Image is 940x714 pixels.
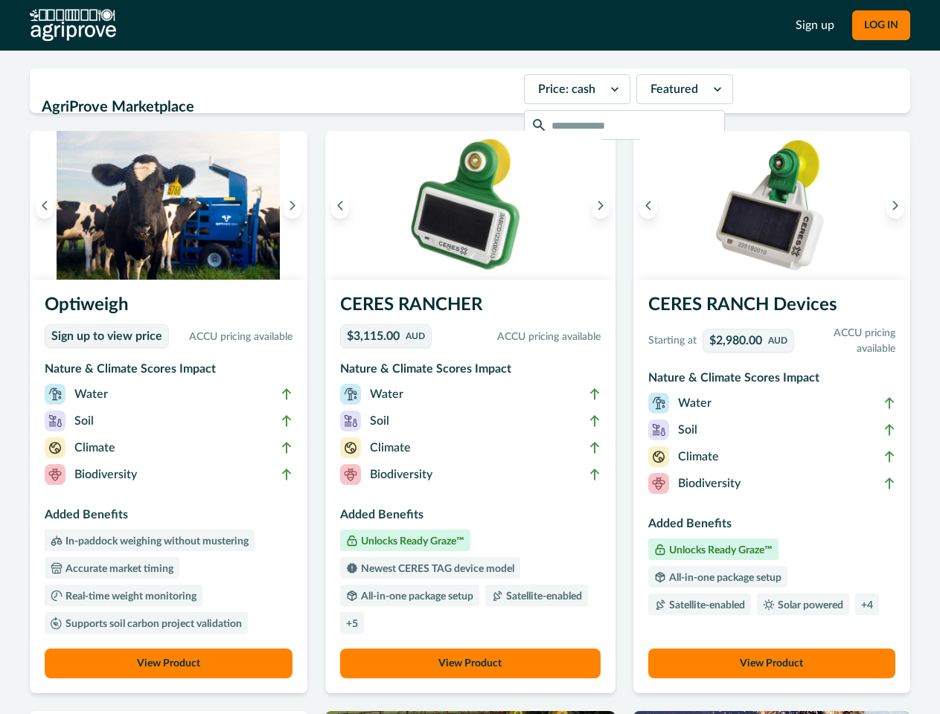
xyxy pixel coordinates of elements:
img: A single CERES RANCHER device [325,131,616,280]
button: LOG IN [852,10,910,40]
h3: Added Benefits [648,515,896,538]
p: All-in-one package setup [666,573,781,583]
p: Unlocks Ready Graze™ [666,545,773,556]
p: All-in-one package setup [358,591,473,602]
button: Previous image [639,192,657,219]
p: Water [74,385,108,403]
h3: Nature & Climate Scores Impact [45,360,292,384]
button: View Product [340,649,601,678]
p: Unlocks Ready Graze™ [358,536,464,547]
p: Soil [370,412,389,430]
p: ACCU pricing available [438,329,601,345]
img: A screenshot of the Ready Graze application showing a 3D map of animal positions [30,131,307,280]
p: $3,115.00 [347,330,400,342]
p: + 5 [346,619,358,629]
p: Water [678,394,712,412]
p: Soil [678,421,697,439]
button: Next image [284,192,301,219]
button: Previous image [331,192,349,219]
p: + 4 [861,600,873,611]
p: Starting at [648,333,697,349]
p: Biodiversity [370,466,432,483]
button: Next image [592,192,610,219]
p: Accurate market timing [63,564,173,574]
button: View Product [648,649,896,678]
button: Next image [886,192,904,219]
p: Climate [74,439,115,457]
p: ACCU pricing available [800,326,896,357]
h2: AgriProve Marketplace [42,93,515,121]
h3: Added Benefits [45,506,292,530]
h3: CERES RANCHER [340,292,601,324]
a: Sign up to view price [45,324,169,348]
p: Real-time weight monitoring [63,591,196,602]
p: Sign up to view price [51,329,162,344]
p: Newest CERES TAG device model [358,564,514,574]
p: $2,980.00 [709,335,762,347]
p: Satellite-enabled [666,600,745,611]
h3: Nature & Climate Scores Impact [340,360,601,384]
p: Satellite-enabled [503,591,582,602]
p: In-paddock weighing without mustering [63,536,249,547]
p: Supports soil carbon project validation [63,619,242,629]
a: Sign up [796,16,834,34]
p: Climate [678,448,719,466]
p: Solar powered [775,600,843,611]
p: Soil [74,412,94,430]
p: Climate [370,439,411,457]
p: ACCU pricing available [175,329,292,345]
p: Biodiversity [74,466,137,483]
p: AUD [768,336,787,345]
p: Biodiversity [678,475,741,492]
img: A single CERES RANCH device [633,131,911,280]
button: Previous image [36,192,54,219]
img: AgriProve logo [30,9,116,42]
button: View Product [45,649,292,678]
p: AUD [406,332,425,341]
h3: Optiweigh [45,292,292,324]
p: Water [370,385,403,403]
h3: Nature & Climate Scores Impact [648,369,896,393]
h3: Added Benefits [340,506,601,530]
h3: CERES RANCH Devices [648,292,896,324]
